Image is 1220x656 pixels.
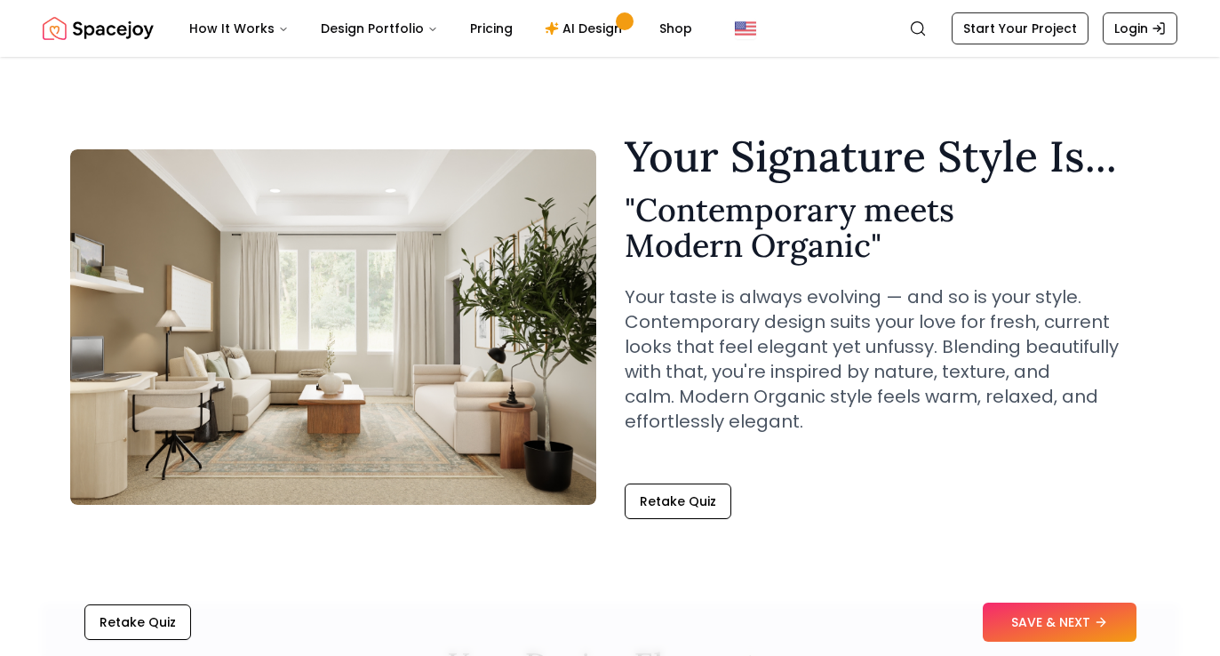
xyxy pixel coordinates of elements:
[645,11,706,46] a: Shop
[43,11,154,46] a: Spacejoy
[735,18,756,39] img: United States
[456,11,527,46] a: Pricing
[307,11,452,46] button: Design Portfolio
[625,484,731,519] button: Retake Quiz
[983,603,1136,642] button: SAVE & NEXT
[175,11,303,46] button: How It Works
[43,11,154,46] img: Spacejoy Logo
[70,149,596,505] img: Contemporary meets Modern Organic Style Example
[530,11,642,46] a: AI Design
[952,12,1088,44] a: Start Your Project
[84,604,191,640] button: Retake Quiz
[175,11,706,46] nav: Main
[1103,12,1177,44] a: Login
[625,284,1151,434] p: Your taste is always evolving — and so is your style. Contemporary design suits your love for fre...
[625,135,1151,178] h1: Your Signature Style Is...
[625,192,1151,263] h2: " Contemporary meets Modern Organic "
